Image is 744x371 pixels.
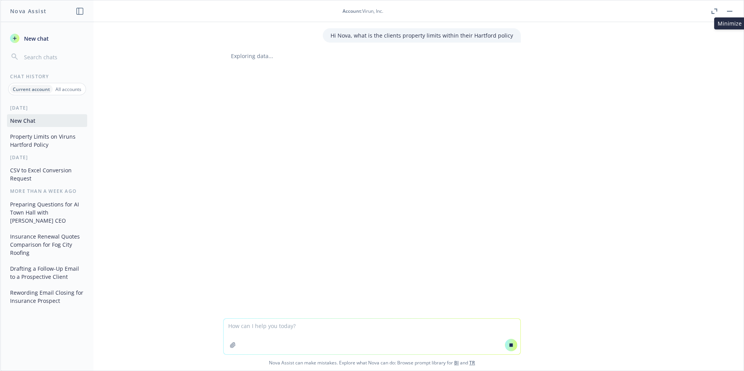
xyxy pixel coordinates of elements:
div: Exploring data... [223,52,521,60]
span: Nova Assist can make mistakes. Explore what Nova can do: Browse prompt library for and [3,355,741,371]
div: [DATE] [1,154,93,161]
button: New chat [7,31,87,45]
span: Account [343,8,361,14]
div: : Virun, Inc. [343,8,383,14]
span: New chat [22,34,49,43]
h1: Nova Assist [10,7,46,15]
button: Property Limits on Viruns Hartford Policy [7,130,87,151]
a: BI [454,359,459,366]
button: Insurance Renewal Quotes Comparison for Fog City Roofing [7,230,87,259]
button: CSV to Excel Conversion Request [7,164,87,185]
button: Rewording Email Closing for Insurance Prospect [7,286,87,307]
input: Search chats [22,52,84,62]
div: [DATE] [1,105,93,111]
p: All accounts [55,86,81,93]
div: Chat History [1,73,93,80]
button: Preparing Questions for AI Town Hall with [PERSON_NAME] CEO [7,198,87,227]
div: More than a week ago [1,188,93,194]
p: Hi Nova, what is the clients property limits within their Hartford policy [331,31,513,40]
button: Drafting a Follow-Up Email to a Prospective Client [7,262,87,283]
p: Current account [13,86,50,93]
a: TR [469,359,475,366]
button: New Chat [7,114,87,127]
